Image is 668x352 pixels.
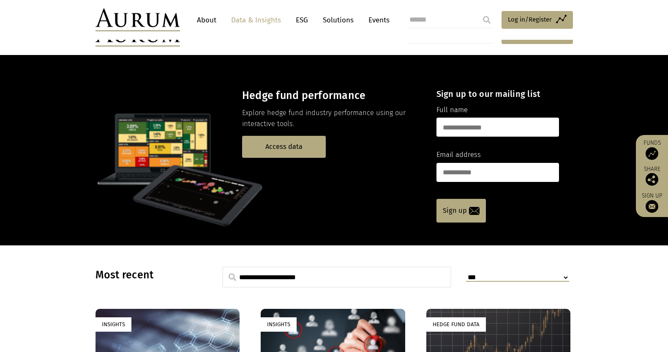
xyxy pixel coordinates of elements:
img: Sign up to our newsletter [646,200,658,213]
p: Explore hedge fund industry performance using our interactive tools. [242,107,422,130]
span: Log in/Register [508,14,552,25]
a: Log in/Register [502,11,573,29]
a: Sign up [436,199,486,223]
label: Full name [436,104,468,115]
h3: Most recent [95,269,201,281]
a: Events [364,12,390,28]
a: Data & Insights [227,12,285,28]
img: Access Funds [646,147,658,160]
div: Hedge Fund Data [426,317,486,331]
img: email-icon [469,207,480,215]
a: Sign up [640,192,664,213]
a: Funds [640,139,664,160]
a: Solutions [319,12,358,28]
h3: Hedge fund performance [242,89,422,102]
img: search.svg [229,273,236,281]
a: ESG [292,12,312,28]
img: Share this post [646,173,658,186]
a: About [193,12,221,28]
a: Access data [242,136,326,157]
img: Aurum [95,8,180,31]
h4: Sign up to our mailing list [436,89,559,99]
input: Submit [478,11,495,28]
div: Insights [261,317,297,331]
label: Email address [436,149,481,160]
div: Share [640,166,664,186]
div: Insights [95,317,131,331]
